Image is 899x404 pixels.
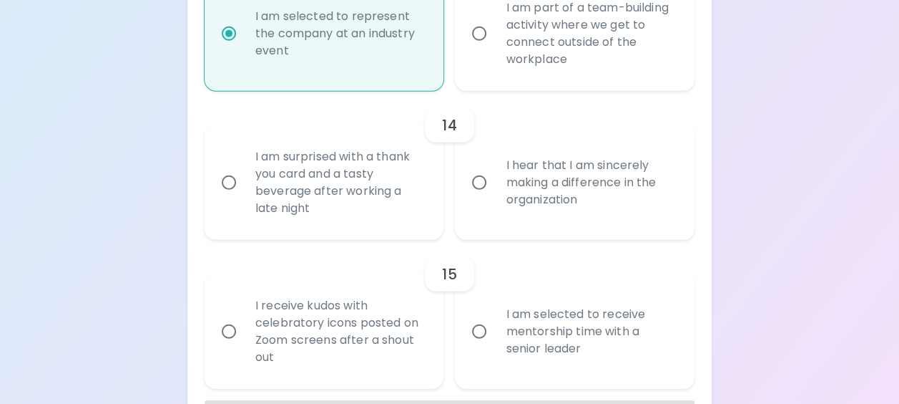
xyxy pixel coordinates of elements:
div: choice-group-check [205,240,694,389]
div: I am selected to receive mentorship time with a senior leader [494,289,687,375]
h6: 14 [442,114,456,137]
div: I receive kudos with celebratory icons posted on Zoom screens after a shout out [244,280,436,383]
div: I hear that I am sincerely making a difference in the organization [494,140,687,226]
h6: 15 [442,263,456,286]
div: choice-group-check [205,91,694,240]
div: I am surprised with a thank you card and a tasty beverage after working a late night [244,131,436,234]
